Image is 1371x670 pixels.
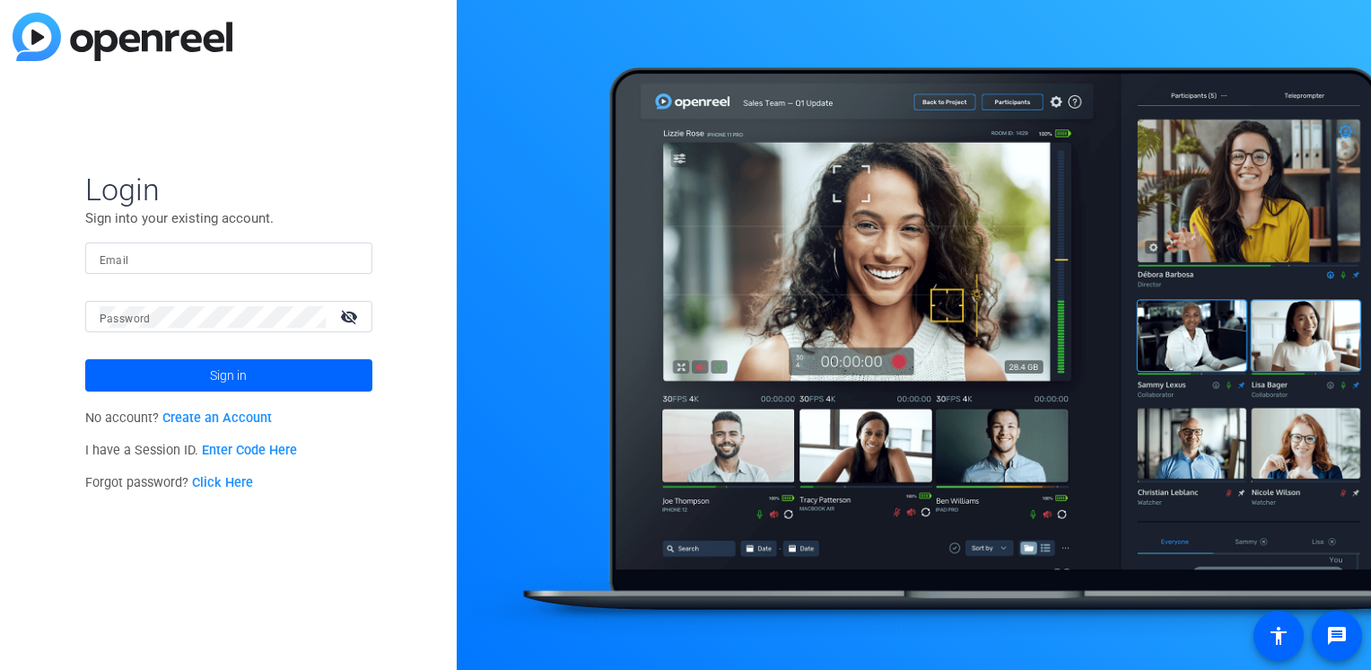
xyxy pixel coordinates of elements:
[1326,625,1348,647] mat-icon: message
[192,475,253,490] a: Click Here
[85,410,273,426] span: No account?
[100,248,358,269] input: Enter Email Address
[85,475,254,490] span: Forgot password?
[85,359,372,392] button: Sign in
[85,208,372,228] p: Sign into your existing account.
[100,254,129,267] mat-label: Email
[162,410,272,426] a: Create an Account
[85,171,372,208] span: Login
[100,313,151,325] mat-label: Password
[202,443,297,458] a: Enter Code Here
[13,13,232,61] img: blue-gradient.svg
[1268,625,1289,647] mat-icon: accessibility
[210,353,247,398] span: Sign in
[85,443,298,458] span: I have a Session ID.
[329,304,372,330] mat-icon: visibility_off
